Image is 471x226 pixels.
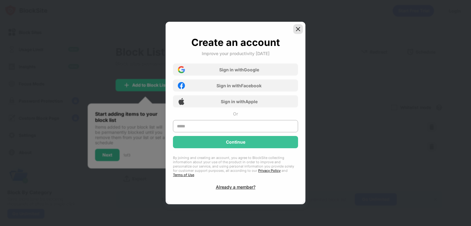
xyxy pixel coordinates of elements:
div: Create an account [191,36,280,48]
a: Terms of Use [173,173,194,177]
div: Improve your productivity [DATE] [202,51,270,56]
div: By joining and creating an account, you agree to BlockSite collecting information about your use ... [173,156,298,177]
div: Or [233,111,238,116]
div: Sign in with Facebook [216,83,262,88]
img: google-icon.png [178,66,185,73]
div: Sign in with Apple [221,99,258,104]
div: Continue [226,140,245,145]
a: Privacy Policy [258,168,281,173]
img: facebook-icon.png [178,82,185,89]
div: Sign in with Google [219,67,259,72]
div: Already a member? [216,184,255,190]
img: apple-icon.png [178,98,185,105]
